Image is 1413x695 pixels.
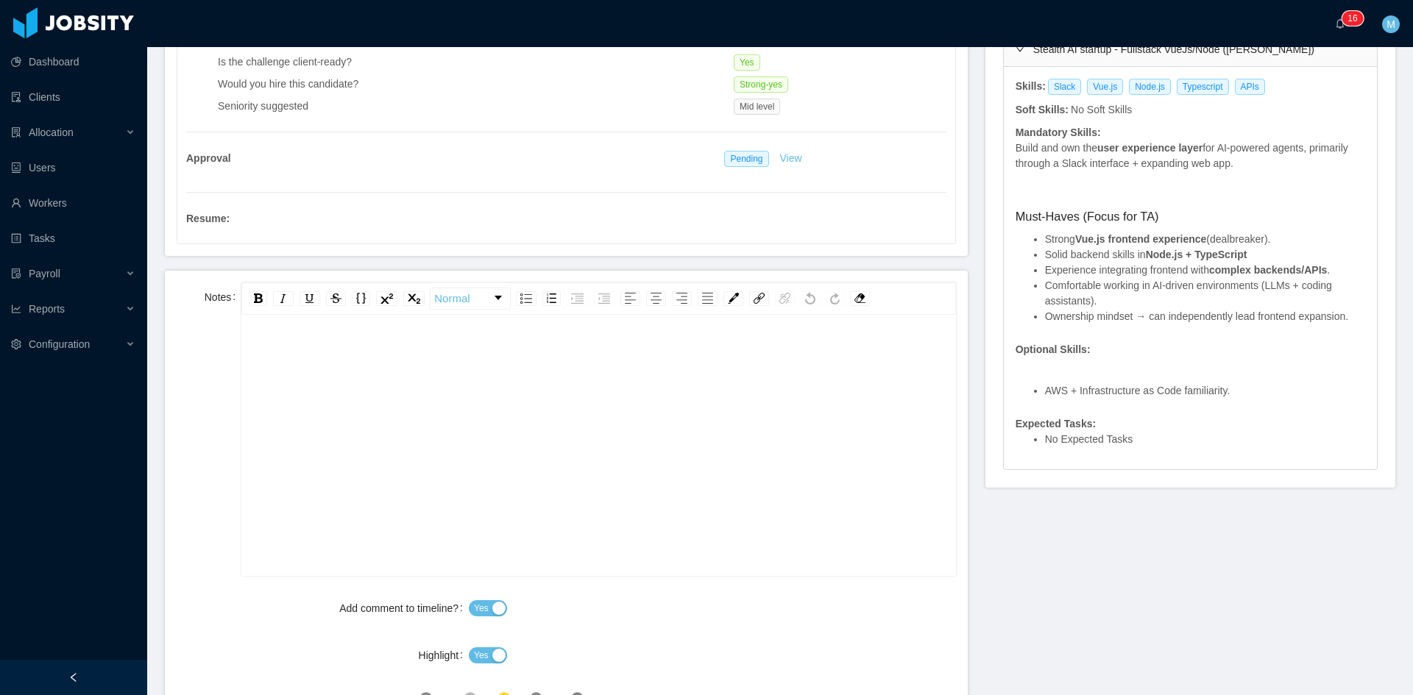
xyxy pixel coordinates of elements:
[775,291,795,306] div: Unlink
[11,339,21,349] i: icon: setting
[513,288,617,310] div: rdw-list-control
[1045,247,1365,263] li: Solid backend skills in
[1048,79,1081,95] span: Slack
[430,288,511,310] div: rdw-dropdown
[1004,32,1377,66] div: icon: rightStealth AI startup - Fullstack VueJs/Node ([PERSON_NAME])
[1045,232,1365,247] li: Strong (dealbreaker).
[1016,45,1024,54] i: icon: right
[1075,233,1206,245] strong: Vue.js frontend experience
[11,304,21,314] i: icon: line-chart
[11,224,135,253] a: icon: profileTasks
[431,288,510,309] a: Block Type
[11,47,135,76] a: icon: pie-chartDashboard
[218,99,734,114] div: Seniority suggested
[1045,309,1365,324] li: Ownership mindset → can independently lead frontend expansion.
[1348,11,1353,26] p: 1
[1177,79,1229,95] span: Typescript
[801,291,820,306] div: Undo
[11,82,135,112] a: icon: auditClients
[403,291,425,306] div: Subscript
[428,288,513,310] div: rdw-block-control
[1045,278,1365,309] li: Comfortable working in AI-driven environments (LLMs + coding assistants).
[775,152,807,164] a: View
[542,291,561,306] div: Ordered
[646,291,666,306] div: Center
[186,213,230,224] strong: Resume :
[847,288,873,310] div: rdw-remove-control
[300,291,320,306] div: Underline
[11,268,21,279] i: icon: file-protect
[1342,11,1363,26] sup: 16
[474,648,489,663] span: Yes
[474,601,489,616] span: Yes
[1016,343,1091,355] strong: Optional Skills:
[1016,104,1069,115] strong: Soft Skills:
[1087,79,1123,95] span: Vue.js
[594,291,615,306] div: Outdent
[253,340,944,597] div: rdw-editor
[339,602,469,614] label: Add comment to timeline?
[29,303,65,315] span: Reports
[1335,18,1345,29] i: icon: bell
[326,291,346,306] div: Strikethrough
[1387,15,1395,33] span: M
[1045,263,1365,278] li: Experience integrating frontend with .
[205,291,241,303] label: Notes
[620,291,640,306] div: Left
[826,291,844,306] div: Redo
[617,288,720,310] div: rdw-textalign-control
[734,76,788,93] span: Strong-yes
[1097,142,1203,154] strong: user experience layer
[1016,126,1101,138] strong: Mandatory Skills:
[1235,79,1265,95] span: APIs
[273,291,294,306] div: Italic
[1016,80,1046,92] strong: Skills:
[1016,418,1096,430] strong: Expected Tasks:
[246,288,428,310] div: rdw-inline-control
[672,291,692,306] div: Right
[567,291,588,306] div: Indent
[1016,207,1365,226] h3: Must-Haves (Focus for TA)
[798,288,847,310] div: rdw-history-control
[29,126,74,138] span: Allocation
[1070,102,1133,118] div: No Soft Skills
[1353,11,1358,26] p: 6
[11,127,21,138] i: icon: solution
[1045,383,1365,399] li: AWS + Infrastructure as Code familiarity.
[11,153,135,182] a: icon: robotUsers
[241,282,955,315] div: rdw-toolbar
[749,291,769,306] div: Link
[1146,249,1247,260] strong: Node.js + TypeScript
[434,284,470,313] span: Normal
[11,188,135,218] a: icon: userWorkers
[1045,432,1365,447] li: No Expected Tasks
[850,291,870,306] div: Remove
[1129,79,1171,95] span: Node.js
[249,291,267,306] div: Bold
[720,288,746,310] div: rdw-color-picker
[352,291,370,306] div: Monospace
[419,649,469,661] label: Highlight
[186,152,231,164] strong: Approval
[218,76,734,92] div: Would you hire this candidate?
[218,54,734,70] div: Is the challenge client-ready?
[29,338,90,350] span: Configuration
[516,291,536,306] div: Unordered
[746,288,798,310] div: rdw-link-control
[734,99,780,115] span: Mid level
[734,54,760,71] span: Yes
[376,291,397,306] div: Superscript
[29,268,60,279] span: Payroll
[1016,140,1365,171] p: Build and own the for AI-powered agents, primarily through a Slack interface + expanding web app.
[241,282,955,576] div: rdw-wrapper
[1209,264,1327,276] strong: complex backends/APIs
[698,291,718,306] div: Justify
[724,151,768,167] span: Pending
